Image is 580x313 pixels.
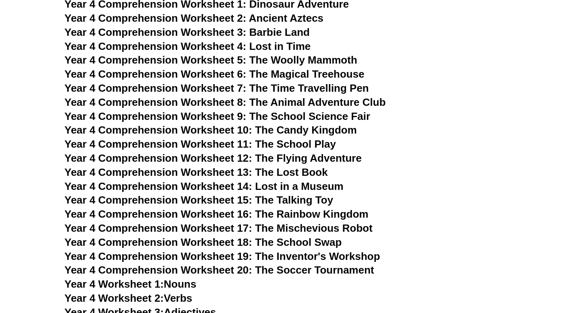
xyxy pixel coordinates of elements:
[64,264,374,276] a: Year 4 Comprehension Worksheet 20: The Soccer Tournament
[64,222,373,234] a: Year 4 Comprehension Worksheet 17: The Mischevious Robot
[64,166,328,178] a: Year 4 Comprehension Worksheet 13: The Lost Book
[64,68,365,80] a: Year 4 Comprehension Worksheet 6: The Magical Treehouse
[64,208,369,220] a: Year 4 Comprehension Worksheet 16: The Rainbow Kingdom
[64,40,311,52] a: Year 4 Comprehension Worksheet 4: Lost in Time
[64,194,333,206] a: Year 4 Comprehension Worksheet 15: The Talking Toy
[64,152,362,164] a: Year 4 Comprehension Worksheet 12: The Flying Adventure
[64,82,369,94] a: Year 4 Comprehension Worksheet 7: The Time Travelling Pen
[442,222,580,313] iframe: Chat Widget
[64,292,164,304] span: Year 4 Worksheet 2:
[64,138,336,150] a: Year 4 Comprehension Worksheet 11: The School Play
[64,292,192,304] a: Year 4 Worksheet 2:Verbs
[64,278,196,290] a: Year 4 Worksheet 1:Nouns
[64,54,357,66] a: Year 4 Comprehension Worksheet 5: The Woolly Mammoth
[64,96,386,108] a: Year 4 Comprehension Worksheet 8: The Animal Adventure Club
[64,26,310,38] a: Year 4 Comprehension Worksheet 3: Barbie Land
[64,180,344,192] a: Year 4 Comprehension Worksheet 14: Lost in a Museum
[64,250,380,262] a: Year 4 Comprehension Worksheet 19: The Inventor's Workshop
[64,236,342,248] a: Year 4 Comprehension Worksheet 18: The School Swap
[64,110,370,122] a: Year 4 Comprehension Worksheet 9: The School Science Fair
[64,278,164,290] span: Year 4 Worksheet 1:
[64,124,357,136] a: Year 4 Comprehension Worksheet 10: The Candy Kingdom
[64,12,323,24] a: Year 4 Comprehension Worksheet 2: Ancient Aztecs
